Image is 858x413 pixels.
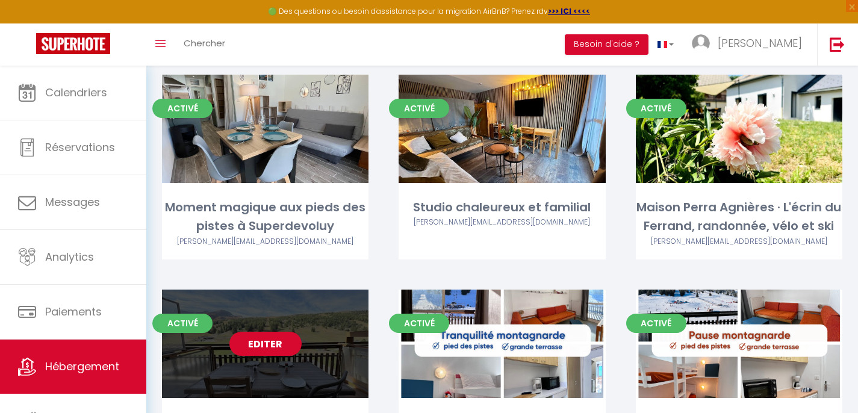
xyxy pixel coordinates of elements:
[45,304,102,319] span: Paiements
[389,314,449,333] span: Activé
[399,217,605,228] div: Airbnb
[636,198,842,236] div: Maison Perra Agnières · L'écrin du Ferrand, randonnée, vélo et ski
[229,332,302,356] a: Editer
[399,198,605,217] div: Studio chaleureux et familial
[162,198,368,236] div: Moment magique aux pieds des pistes à Superdevoluy
[626,314,686,333] span: Activé
[565,34,648,55] button: Besoin d'aide ?
[389,99,449,118] span: Activé
[692,34,710,52] img: ...
[683,23,817,66] a: ... [PERSON_NAME]
[175,23,234,66] a: Chercher
[718,36,802,51] span: [PERSON_NAME]
[162,236,368,247] div: Airbnb
[830,37,845,52] img: logout
[184,37,225,49] span: Chercher
[152,99,213,118] span: Activé
[45,359,119,374] span: Hébergement
[36,33,110,54] img: Super Booking
[636,236,842,247] div: Airbnb
[626,99,686,118] span: Activé
[548,6,590,16] a: >>> ICI <<<<
[45,249,94,264] span: Analytics
[45,194,100,210] span: Messages
[152,314,213,333] span: Activé
[45,140,115,155] span: Réservations
[45,85,107,100] span: Calendriers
